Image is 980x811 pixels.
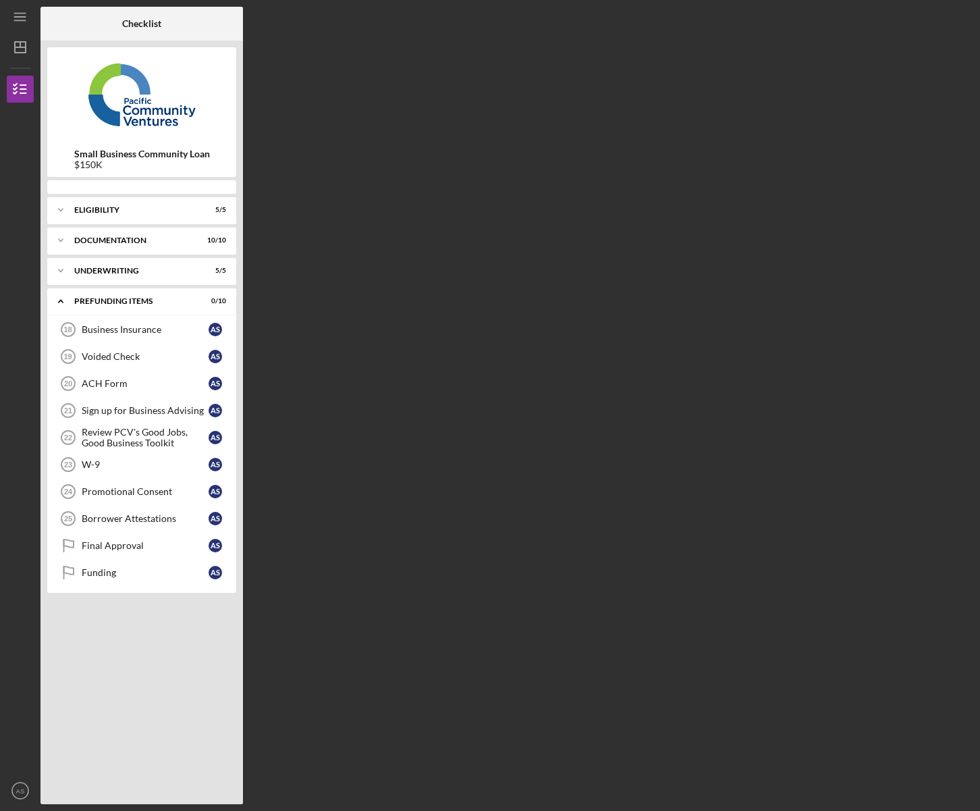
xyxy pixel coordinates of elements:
tspan: 19 [63,352,72,361]
a: 18Business InsuranceAS [54,316,229,343]
div: Promotional Consent [82,486,209,497]
tspan: 25 [64,515,72,523]
div: A S [209,404,222,417]
div: 5 / 5 [202,206,226,214]
div: Eligibility [74,206,192,214]
tspan: 18 [63,325,72,334]
div: A S [209,323,222,336]
div: A S [209,458,222,471]
a: 19Voided CheckAS [54,343,229,370]
div: A S [209,350,222,363]
div: A S [209,377,222,390]
div: W-9 [82,459,209,470]
div: Final Approval [82,540,209,551]
a: 23W-9AS [54,451,229,478]
a: 25Borrower AttestationsAS [54,505,229,532]
div: ACH Form [82,378,209,389]
div: A S [209,539,222,552]
a: 24Promotional ConsentAS [54,478,229,505]
img: Product logo [47,54,236,135]
div: Prefunding Items [74,297,192,305]
div: $150K [74,159,210,170]
b: Checklist [122,18,161,29]
div: A S [209,485,222,498]
a: 20ACH FormAS [54,370,229,397]
div: Underwriting [74,267,192,275]
tspan: 22 [64,434,72,442]
tspan: 20 [64,380,72,388]
div: 10 / 10 [202,236,226,244]
div: Funding [82,567,209,578]
div: A S [209,566,222,579]
text: AS [16,787,25,795]
tspan: 21 [64,407,72,415]
div: Voided Check [82,351,209,362]
tspan: 23 [64,461,72,469]
a: Final ApprovalAS [54,532,229,559]
b: Small Business Community Loan [74,149,210,159]
div: Borrower Attestations [82,513,209,524]
div: Sign up for Business Advising [82,405,209,416]
div: A S [209,431,222,444]
a: 22Review PCV's Good Jobs, Good Business ToolkitAS [54,424,229,451]
div: Review PCV's Good Jobs, Good Business Toolkit [82,427,209,448]
div: Documentation [74,236,192,244]
div: A S [209,512,222,525]
div: 0 / 10 [202,297,226,305]
button: AS [7,777,34,804]
tspan: 24 [64,488,73,496]
a: 21Sign up for Business AdvisingAS [54,397,229,424]
div: Business Insurance [82,324,209,335]
a: FundingAS [54,559,229,586]
div: 5 / 5 [202,267,226,275]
